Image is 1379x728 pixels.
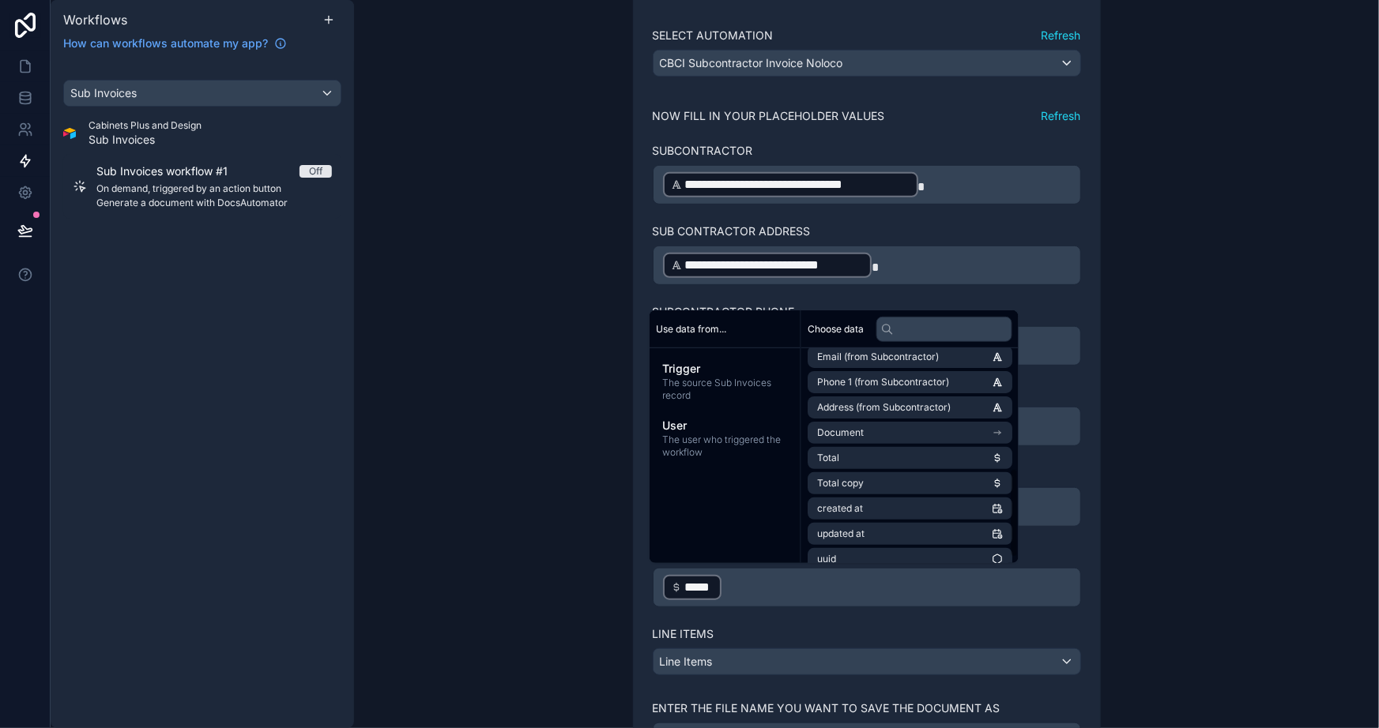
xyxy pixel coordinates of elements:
[653,50,1081,77] button: CBCI Subcontractor Invoice Noloco
[653,108,885,124] label: Now fill in your placeholder values
[660,655,713,668] span: Line Items
[653,700,1081,716] label: Enter the file name you want to save the document as
[63,154,341,219] a: Sub Invoices workflow #1OffOn demand, triggered by an action buttonGenerate a document with DocsA...
[808,322,864,335] span: Choose data
[89,132,202,148] span: Sub Invoices
[57,36,293,51] a: How can workflows automate my app?
[96,182,332,195] span: On demand, triggered by an action button
[653,304,795,320] label: Subcontractor Phone
[662,433,788,459] span: The user who triggered the workflow
[96,197,332,209] span: Generate a document with DocsAutomator
[653,223,811,239] label: Sub Contractor Address
[309,165,322,178] div: Off
[63,127,76,140] img: Airtable Logo
[660,55,843,71] span: CBCI Subcontractor Invoice Noloco
[63,80,341,107] button: Sub Invoices
[653,648,1081,675] button: Line Items
[656,322,726,335] span: Use data from...
[96,163,247,179] span: Sub Invoices workflow #1
[653,626,1081,642] label: Line Items
[662,418,788,433] span: User
[662,377,788,402] span: The source Sub Invoices record
[63,12,127,28] span: Workflows
[653,143,753,159] label: Subcontractor
[1042,28,1081,43] button: Refresh
[1042,108,1081,124] button: Refresh
[662,361,788,377] span: Trigger
[653,28,774,43] label: Select Automation
[650,348,801,471] div: scrollable content
[51,61,354,728] div: scrollable content
[70,85,137,101] span: Sub Invoices
[63,36,268,51] span: How can workflows automate my app?
[89,119,202,132] span: Cabinets Plus and Design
